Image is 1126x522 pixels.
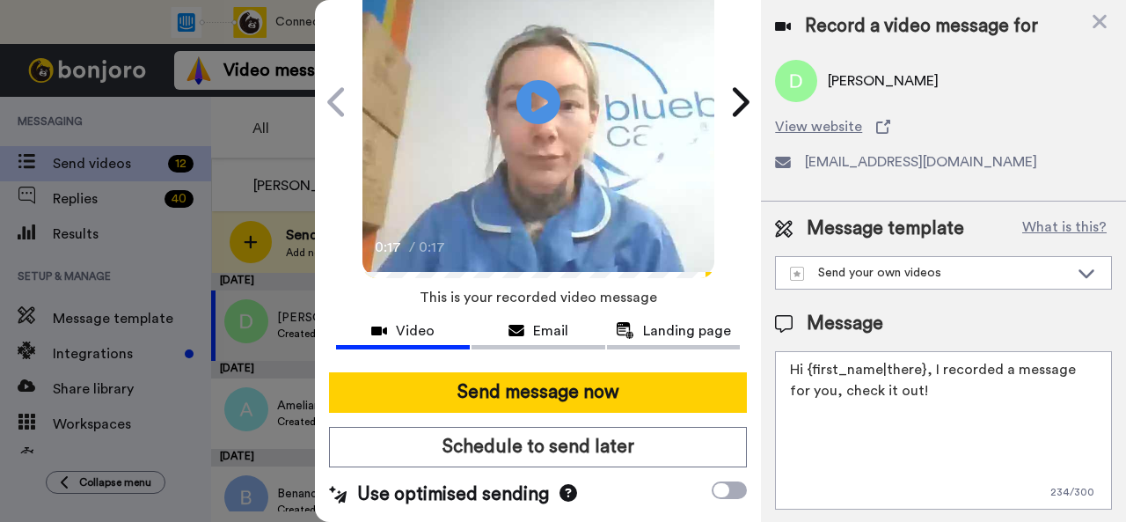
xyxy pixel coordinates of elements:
[807,216,964,242] span: Message template
[807,311,883,337] span: Message
[643,320,731,342] span: Landing page
[329,372,747,413] button: Send message now
[409,237,415,258] span: /
[329,427,747,467] button: Schedule to send later
[375,237,406,258] span: 0:17
[419,237,450,258] span: 0:17
[775,351,1112,510] textarea: Hi {first_name|there}, I recorded a message for you, check it out!
[1017,216,1112,242] button: What is this?
[790,267,804,281] img: demo-template.svg
[533,320,568,342] span: Email
[790,264,1069,282] div: Send your own videos
[420,278,657,317] span: This is your recorded video message
[805,151,1037,173] span: [EMAIL_ADDRESS][DOMAIN_NAME]
[357,482,549,508] span: Use optimised sending
[396,320,435,342] span: Video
